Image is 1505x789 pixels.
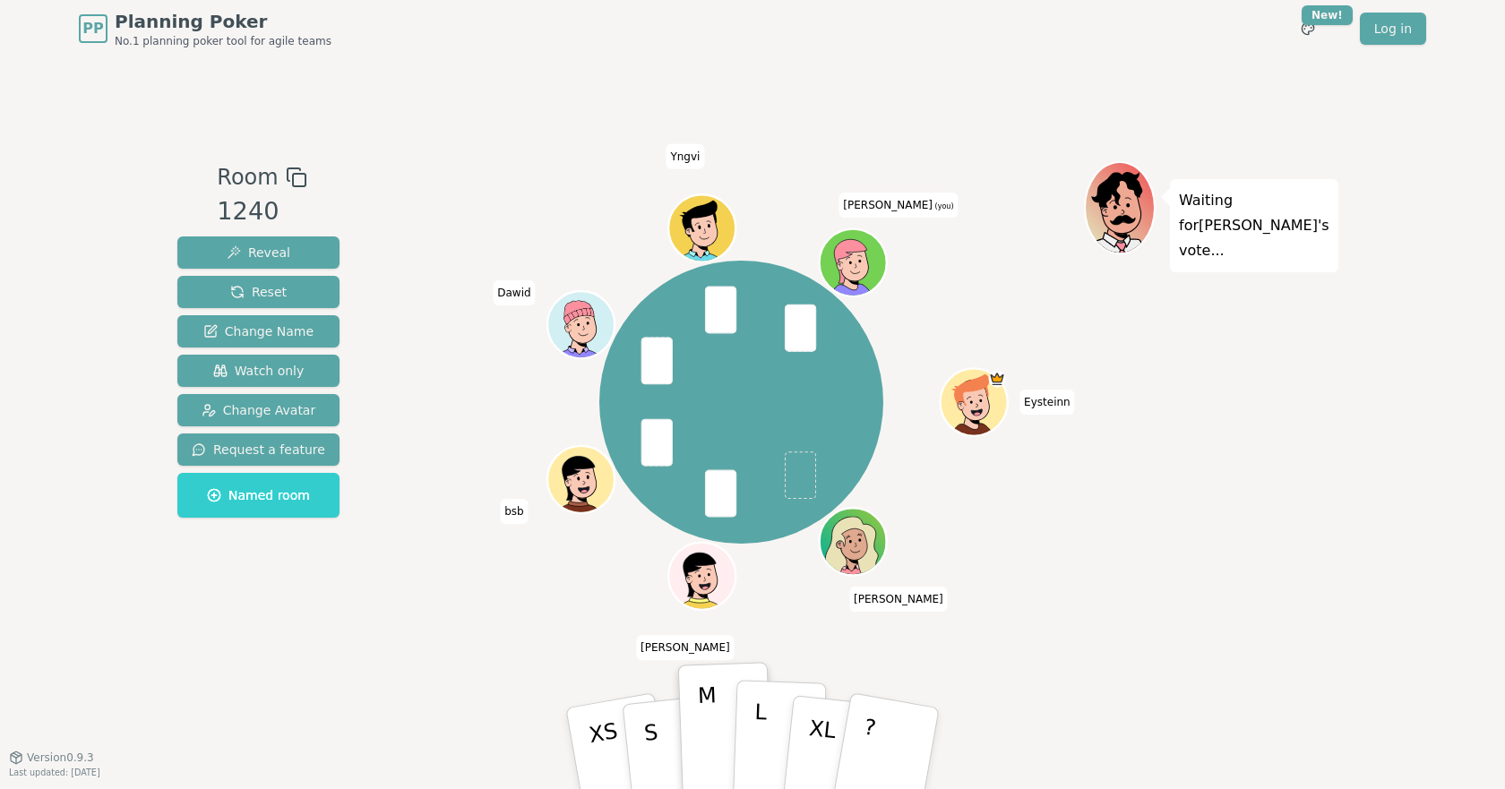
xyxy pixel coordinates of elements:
[213,362,305,380] span: Watch only
[849,587,948,612] span: Click to change your name
[177,433,340,466] button: Request a feature
[177,315,340,347] button: Change Name
[177,355,340,387] button: Watch only
[207,486,310,504] span: Named room
[838,193,958,218] span: Click to change your name
[1292,13,1324,45] button: New!
[697,682,718,780] p: M
[821,231,884,295] button: Click to change your avatar
[115,34,331,48] span: No.1 planning poker tool for agile teams
[933,202,954,210] span: (you)
[230,283,287,301] span: Reset
[493,279,535,304] span: Click to change your name
[202,401,316,419] span: Change Avatar
[500,499,529,524] span: Click to change your name
[217,161,278,193] span: Room
[177,276,340,308] button: Reset
[9,768,100,777] span: Last updated: [DATE]
[217,193,306,230] div: 1240
[177,236,340,269] button: Reveal
[9,750,94,765] button: Version0.9.3
[227,244,290,262] span: Reveal
[115,9,331,34] span: Planning Poker
[1302,5,1353,25] div: New!
[192,441,325,459] span: Request a feature
[27,750,94,765] span: Version 0.9.3
[82,18,103,39] span: PP
[203,322,314,340] span: Change Name
[177,473,340,518] button: Named room
[1179,188,1329,263] p: Waiting for [PERSON_NAME] 's vote...
[988,370,1005,387] span: Eysteinn is the host
[666,143,704,168] span: Click to change your name
[636,635,735,660] span: Click to change your name
[79,9,331,48] a: PPPlanning PokerNo.1 planning poker tool for agile teams
[177,394,340,426] button: Change Avatar
[1360,13,1426,45] a: Log in
[1019,390,1075,415] span: Click to change your name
